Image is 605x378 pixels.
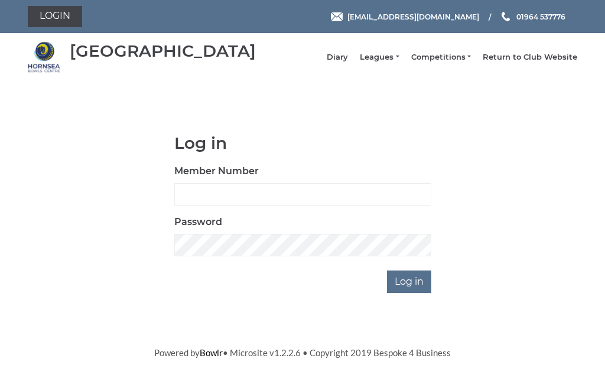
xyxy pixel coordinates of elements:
[360,52,399,63] a: Leagues
[174,134,431,152] h1: Log in
[347,12,479,21] span: [EMAIL_ADDRESS][DOMAIN_NAME]
[331,12,343,21] img: Email
[70,42,256,60] div: [GEOGRAPHIC_DATA]
[28,6,82,27] a: Login
[502,12,510,21] img: Phone us
[500,11,565,22] a: Phone us 01964 537776
[174,215,222,229] label: Password
[331,11,479,22] a: Email [EMAIL_ADDRESS][DOMAIN_NAME]
[387,271,431,293] input: Log in
[174,164,259,178] label: Member Number
[483,52,577,63] a: Return to Club Website
[516,12,565,21] span: 01964 537776
[411,52,471,63] a: Competitions
[327,52,348,63] a: Diary
[154,347,451,358] span: Powered by • Microsite v1.2.2.6 • Copyright 2019 Bespoke 4 Business
[28,41,60,73] img: Hornsea Bowls Centre
[200,347,223,358] a: Bowlr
